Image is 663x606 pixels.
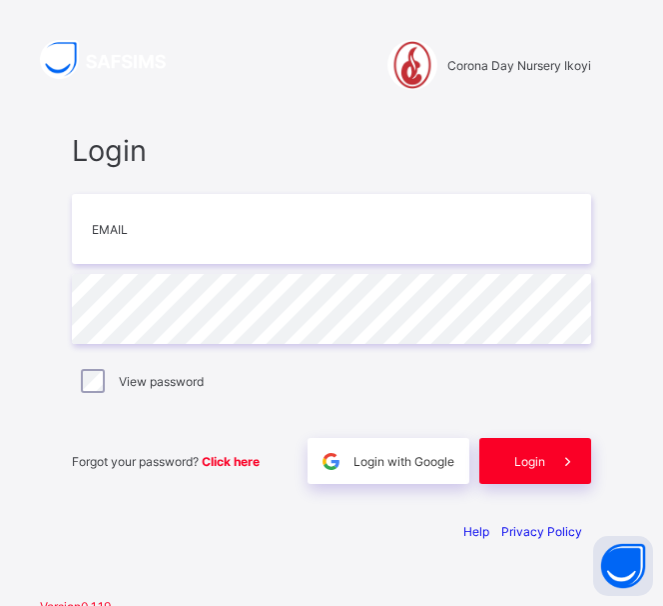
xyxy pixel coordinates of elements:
[40,40,190,79] img: SAFSIMS Logo
[202,454,260,469] a: Click here
[501,524,582,539] a: Privacy Policy
[463,524,489,539] a: Help
[320,450,342,473] img: google.396cfc9801f0270233282035f929180a.svg
[514,454,545,469] span: Login
[447,58,591,73] span: Corona Day Nursery Ikoyi
[72,454,260,469] span: Forgot your password?
[353,454,454,469] span: Login with Google
[593,536,653,596] button: Open asap
[72,133,591,168] span: Login
[119,374,204,389] label: View password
